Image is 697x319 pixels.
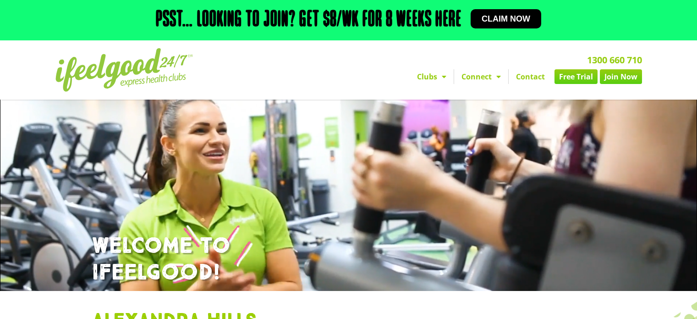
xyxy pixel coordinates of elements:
a: Free Trial [554,69,598,84]
span: Claim now [482,15,530,23]
h1: WELCOME TO IFEELGOOD! [92,233,605,286]
a: 1300 660 710 [587,54,642,66]
a: Join Now [600,69,642,84]
a: Claim now [471,9,541,28]
a: Contact [509,69,552,84]
h2: Psst… Looking to join? Get $8/wk for 8 weeks here [156,9,461,31]
a: Connect [454,69,508,84]
nav: Menu [264,69,642,84]
a: Clubs [410,69,454,84]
